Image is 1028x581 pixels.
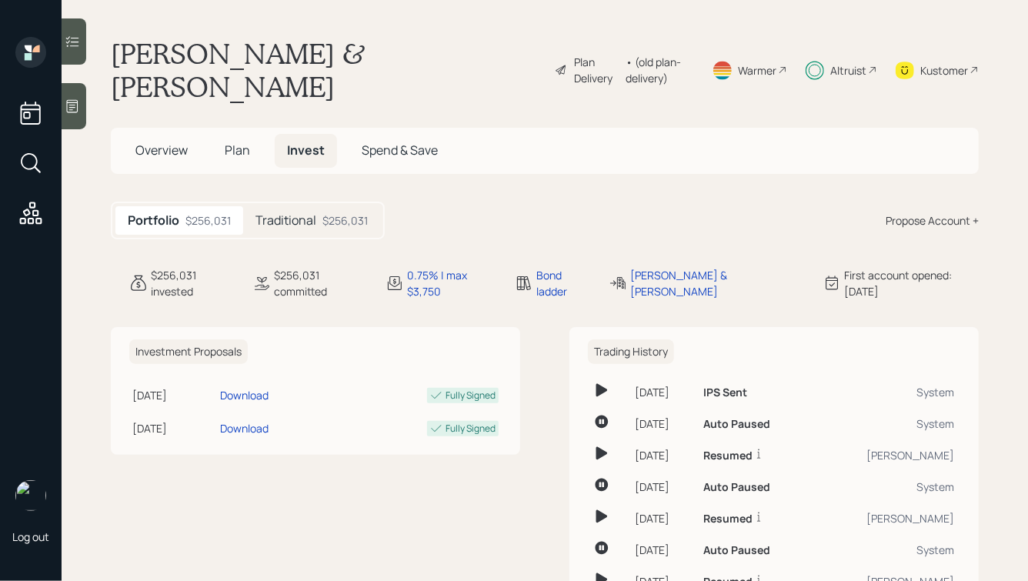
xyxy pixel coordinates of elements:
[446,389,496,402] div: Fully Signed
[225,142,250,159] span: Plan
[703,513,753,526] h6: Resumed
[886,212,979,229] div: Propose Account +
[407,267,496,299] div: 0.75% | max $3,750
[819,416,954,432] div: System
[635,384,691,400] div: [DATE]
[819,510,954,526] div: [PERSON_NAME]
[255,213,316,228] h5: Traditional
[819,384,954,400] div: System
[819,542,954,558] div: System
[703,386,747,399] h6: IPS Sent
[287,142,325,159] span: Invest
[135,142,188,159] span: Overview
[830,62,866,78] div: Altruist
[129,339,248,365] h6: Investment Proposals
[635,447,691,463] div: [DATE]
[635,479,691,495] div: [DATE]
[185,212,231,229] div: $256,031
[128,213,179,228] h5: Portfolio
[635,542,691,558] div: [DATE]
[111,37,542,103] h1: [PERSON_NAME] & [PERSON_NAME]
[220,420,269,436] div: Download
[588,339,674,365] h6: Trading History
[574,54,618,86] div: Plan Delivery
[12,529,49,544] div: Log out
[322,212,368,229] div: $256,031
[738,62,776,78] div: Warmer
[132,387,214,403] div: [DATE]
[819,447,954,463] div: [PERSON_NAME]
[220,387,269,403] div: Download
[626,54,693,86] div: • (old plan-delivery)
[819,479,954,495] div: System
[630,267,804,299] div: [PERSON_NAME] & [PERSON_NAME]
[920,62,968,78] div: Kustomer
[132,420,214,436] div: [DATE]
[536,267,590,299] div: Bond ladder
[703,544,770,557] h6: Auto Paused
[15,480,46,511] img: hunter_neumayer.jpg
[446,422,496,436] div: Fully Signed
[703,481,770,494] h6: Auto Paused
[703,418,770,431] h6: Auto Paused
[635,510,691,526] div: [DATE]
[703,449,753,462] h6: Resumed
[151,267,234,299] div: $256,031 invested
[362,142,438,159] span: Spend & Save
[844,267,979,299] div: First account opened: [DATE]
[635,416,691,432] div: [DATE]
[274,267,367,299] div: $256,031 committed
